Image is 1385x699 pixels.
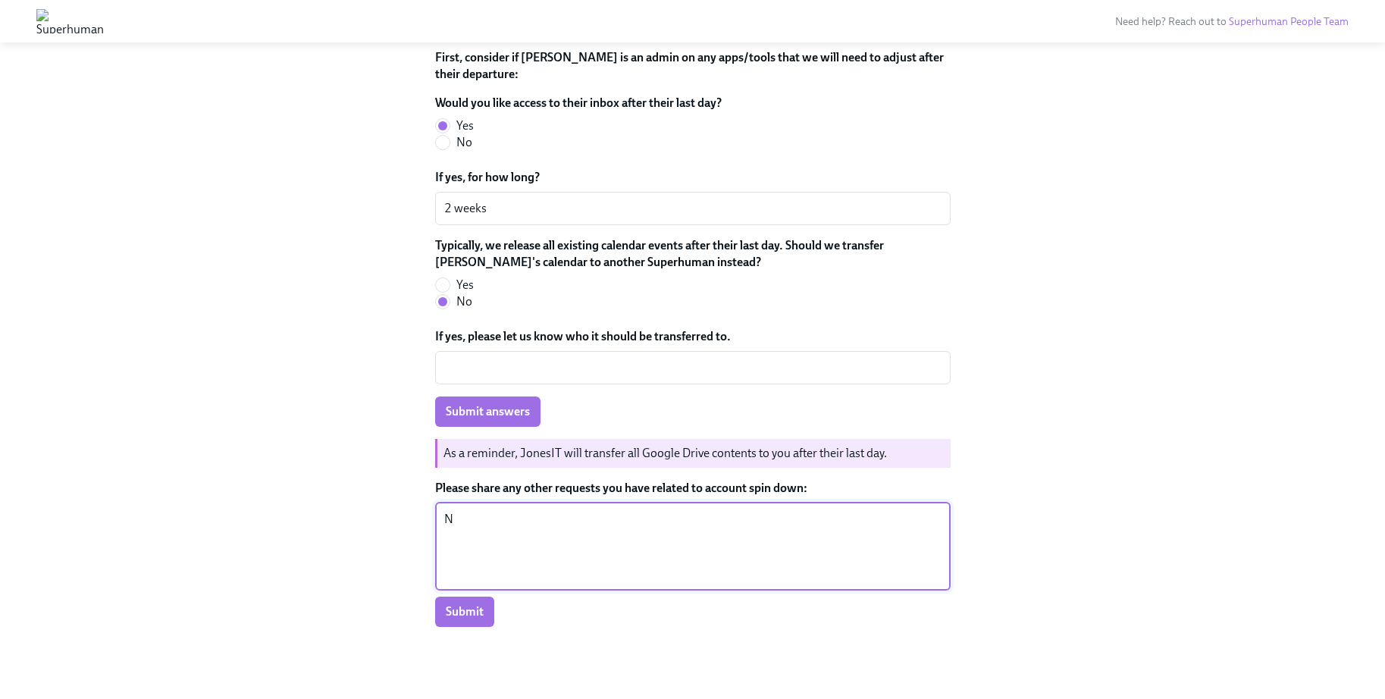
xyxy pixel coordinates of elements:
[435,328,951,345] label: If yes, please let us know who it should be transferred to.
[435,480,951,497] label: Please share any other requests you have related to account spin down:
[1229,15,1349,28] a: Superhuman People Team
[456,293,472,310] span: No
[435,50,944,81] strong: First, consider if [PERSON_NAME] is an admin on any apps/tools that we will need to adjust after ...
[435,597,494,627] button: Submit
[435,397,541,427] button: Submit answers
[444,199,942,218] textarea: 2 weeks
[456,118,474,134] span: Yes
[435,237,951,271] label: Typically, we release all existing calendar events after their last day. Should we transfer [PERS...
[456,277,474,293] span: Yes
[443,445,945,462] p: As a reminder, JonesIT will transfer all Google Drive contents to you after their last day.
[36,9,104,33] img: Superhuman
[446,604,484,619] span: Submit
[446,404,530,419] span: Submit answers
[456,134,472,151] span: No
[435,95,722,111] label: Would you like access to their inbox after their last day?
[444,510,942,583] textarea: N
[1115,15,1349,28] span: Need help? Reach out to
[435,169,951,186] label: If yes, for how long?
